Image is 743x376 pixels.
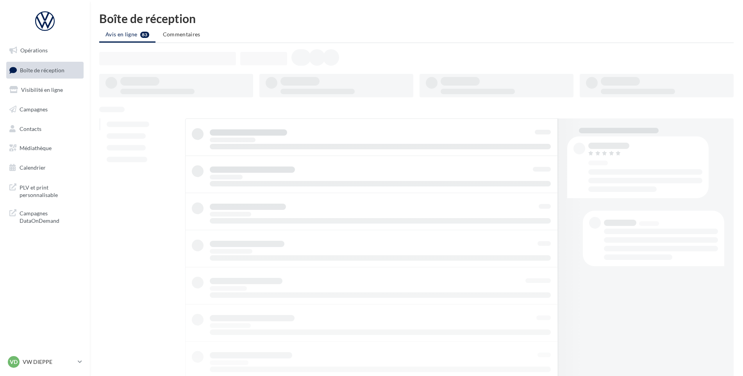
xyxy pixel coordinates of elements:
[99,13,734,24] div: Boîte de réception
[20,164,46,171] span: Calendrier
[163,31,200,38] span: Commentaires
[23,358,75,366] p: VW DIEPPE
[20,182,80,199] span: PLV et print personnalisable
[5,42,85,59] a: Opérations
[20,47,48,54] span: Opérations
[5,121,85,137] a: Contacts
[5,62,85,79] a: Boîte de réception
[5,205,85,228] a: Campagnes DataOnDemand
[5,179,85,202] a: PLV et print personnalisable
[10,358,18,366] span: VD
[20,66,64,73] span: Boîte de réception
[5,140,85,156] a: Médiathèque
[20,145,52,151] span: Médiathèque
[20,106,48,113] span: Campagnes
[5,82,85,98] a: Visibilité en ligne
[5,101,85,118] a: Campagnes
[20,125,41,132] span: Contacts
[5,159,85,176] a: Calendrier
[20,208,80,225] span: Campagnes DataOnDemand
[6,355,84,369] a: VD VW DIEPPE
[21,86,63,93] span: Visibilité en ligne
